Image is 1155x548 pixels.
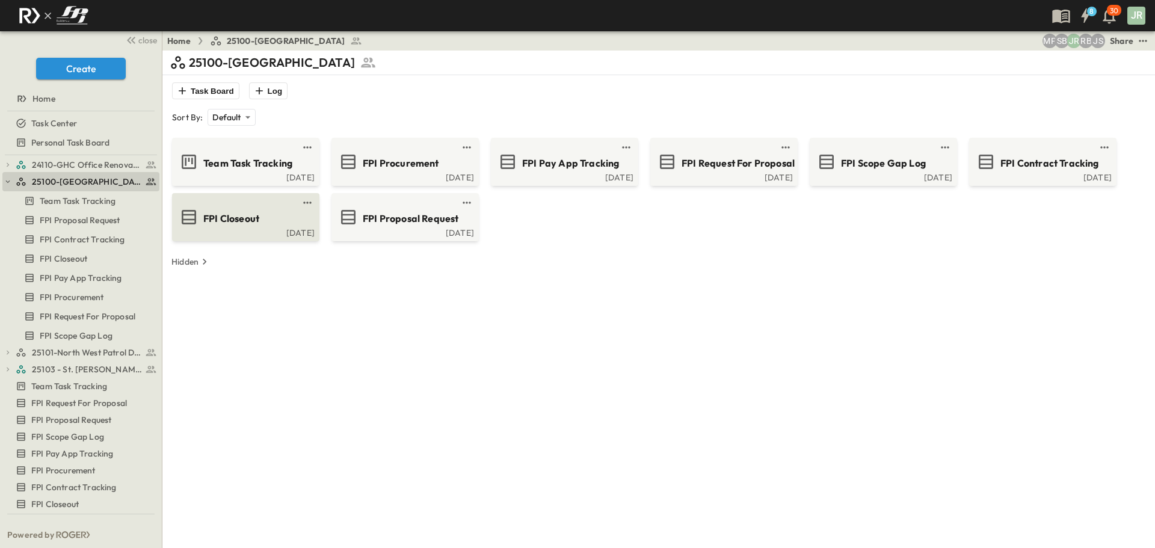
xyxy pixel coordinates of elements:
a: FPI Scope Gap Log [2,327,157,344]
span: 25103 - St. [PERSON_NAME] Phase 2 [32,363,142,375]
span: FPI Closeout [31,498,79,510]
div: 25101-North West Patrol Divisiontest [2,343,159,362]
button: test [460,140,474,155]
div: FPI Procurementtest [2,461,159,480]
div: FPI Closeouttest [2,249,159,268]
span: FPI Closeout [40,253,87,265]
span: FPI Contract Tracking [31,481,117,493]
span: 24110-GHC Office Renovations [32,159,142,171]
div: FPI Pay App Trackingtest [2,268,159,288]
button: Hidden [167,253,215,270]
button: Task Board [172,82,239,99]
a: 25101-North West Patrol Division [16,344,157,361]
a: Task Center [2,115,157,132]
span: FPI Procurement [363,156,439,170]
a: FPI Pay App Tracking [493,152,633,171]
p: Default [212,111,241,123]
span: Task Center [31,117,77,129]
button: Create [36,58,126,79]
span: FPI Contract Tracking [40,233,125,245]
span: FPI Procurement [40,291,104,303]
a: FPI Procurement [2,462,157,479]
a: FPI Contract Tracking [2,479,157,496]
a: 25100-[GEOGRAPHIC_DATA] [210,35,362,47]
div: 24110-GHC Office Renovationstest [2,155,159,174]
div: Monica Pruteanu (mpruteanu@fpibuilders.com) [1043,34,1057,48]
a: [DATE] [493,171,633,181]
a: FPI Request For Proposal [2,308,157,325]
a: 25103 - St. [PERSON_NAME] Phase 2 [16,361,157,378]
div: FPI Proposal Requesttest [2,211,159,230]
a: FPI Request For Proposal [653,152,793,171]
span: FPI Procurement [31,464,96,476]
div: FPI Closeouttest [2,494,159,514]
div: FPI Request For Proposaltest [2,393,159,413]
a: FPI Proposal Request [2,411,157,428]
div: FPI Request For Proposaltest [2,307,159,326]
div: 25103 - St. [PERSON_NAME] Phase 2test [2,360,159,379]
div: Default [208,109,255,126]
button: JR [1126,5,1147,26]
span: FPI Pay App Tracking [31,448,113,460]
span: FPI Pay App Tracking [40,272,122,284]
a: FPI Procurement [2,289,157,306]
div: Jesse Sullivan (jsullivan@fpibuilders.com) [1091,34,1105,48]
span: Team Task Tracking [40,195,115,207]
a: FPI Procurement [334,152,474,171]
div: Jayden Ramirez (jramirez@fpibuilders.com) [1067,34,1081,48]
p: Hidden [171,256,199,268]
p: 25100-[GEOGRAPHIC_DATA] [189,54,355,71]
button: test [1097,140,1112,155]
span: 25101-North West Patrol Division [32,346,142,359]
a: [DATE] [653,171,793,181]
span: FPI Request For Proposal [31,397,127,409]
div: [DATE] [334,171,474,181]
span: Team Task Tracking [31,380,107,392]
button: test [938,140,952,155]
a: [DATE] [174,171,315,181]
span: FPI Pay App Tracking [522,156,619,170]
a: FPI Closeout [2,250,157,267]
a: FPI Closeout [2,496,157,513]
div: 25100-Vanguard Prep Schooltest [2,172,159,191]
span: FPI Proposal Request [40,214,120,226]
button: test [460,195,474,210]
div: FPI Pay App Trackingtest [2,444,159,463]
div: [DATE] [972,171,1112,181]
p: 30 [1110,6,1118,16]
span: FPI Contract Tracking [1000,156,1099,170]
div: Team Task Trackingtest [2,377,159,396]
a: 25100-Vanguard Prep School [16,173,157,190]
span: Team Task Tracking [203,156,292,170]
a: FPI Contract Tracking [2,231,157,248]
span: FPI Scope Gap Log [841,156,926,170]
button: test [300,195,315,210]
div: Personal Task Boardtest [2,133,159,152]
div: Regina Barnett (rbarnett@fpibuilders.com) [1079,34,1093,48]
a: Team Task Tracking [174,152,315,171]
div: Share [1110,35,1133,47]
div: Team Task Trackingtest [2,191,159,211]
button: test [778,140,793,155]
span: FPI Scope Gap Log [31,431,104,443]
h6: 8 [1089,7,1094,16]
span: 25100-[GEOGRAPHIC_DATA] [227,35,345,47]
a: FPI Pay App Tracking [2,445,157,462]
nav: breadcrumbs [167,35,369,47]
span: FPI Proposal Request [31,414,111,426]
div: [DATE] [812,171,952,181]
span: FPI Scope Gap Log [40,330,112,342]
span: Hidden [31,520,58,532]
span: Home [32,93,55,105]
div: FPI Contract Trackingtest [2,230,159,249]
span: close [138,34,157,46]
div: FPI Procurementtest [2,288,159,307]
button: test [1136,34,1150,48]
span: FPI Closeout [203,212,259,226]
a: Team Task Tracking [2,192,157,209]
a: [DATE] [334,227,474,236]
a: FPI Pay App Tracking [2,269,157,286]
a: Personal Task Board [2,134,157,151]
